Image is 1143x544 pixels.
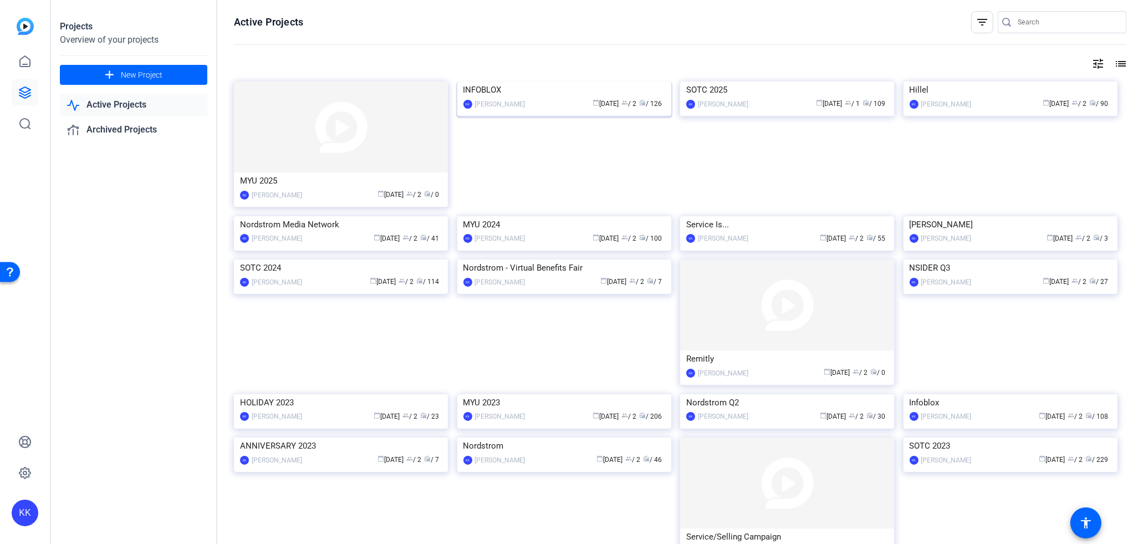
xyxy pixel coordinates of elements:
span: / 2 [399,278,414,286]
span: [DATE] [593,413,619,420]
span: / 27 [1090,278,1109,286]
div: SOTC 2023 [910,438,1111,454]
div: [PERSON_NAME] [475,411,525,422]
div: [PERSON_NAME] [921,99,972,110]
span: radio [863,99,869,106]
div: KK [463,412,472,421]
span: [DATE] [1039,413,1065,420]
span: calendar_today [374,412,380,419]
span: group [406,455,413,462]
span: / 126 [640,100,662,108]
span: [DATE] [593,100,619,108]
span: [DATE] [1047,235,1073,242]
div: KK [240,412,249,421]
span: radio [420,412,427,419]
div: KK [686,100,695,109]
span: calendar_today [816,99,823,106]
span: / 46 [644,456,662,464]
span: group [845,99,851,106]
div: KK [463,234,472,243]
h1: Active Projects [234,16,303,29]
span: [DATE] [816,100,842,108]
span: group [849,234,855,241]
div: Projects [60,20,207,33]
div: KK [240,234,249,243]
div: Hillel [910,82,1111,98]
span: radio [647,277,654,284]
div: SOTC 2024 [240,260,442,276]
div: [PERSON_NAME] [475,99,525,110]
div: KK [910,456,919,465]
span: group [626,455,632,462]
span: calendar_today [1039,455,1046,462]
div: KK [686,412,695,421]
mat-icon: list [1113,57,1126,70]
span: [DATE] [374,235,400,242]
div: NSIDER Q3 [910,260,1111,276]
span: [DATE] [1043,278,1069,286]
input: Search [1018,16,1118,29]
div: KK [910,412,919,421]
span: [DATE] [597,456,623,464]
div: [PERSON_NAME] [698,368,748,379]
span: radio [866,412,873,419]
div: KK [686,369,695,378]
div: KK [463,100,472,109]
span: [DATE] [370,278,396,286]
span: / 2 [626,456,641,464]
span: / 2 [402,413,417,420]
div: Overview of your projects [60,33,207,47]
span: calendar_today [820,412,826,419]
button: New Project [60,65,207,85]
img: blue-gradient.svg [17,18,34,35]
span: group [402,412,409,419]
span: calendar_today [601,277,608,284]
span: radio [420,234,427,241]
span: / 2 [1068,413,1083,420]
div: Nordstrom Q2 [686,394,888,411]
span: / 0 [870,369,885,377]
span: calendar_today [377,190,384,197]
span: [DATE] [377,191,404,199]
div: KK [12,500,38,526]
span: radio [1090,99,1096,106]
span: group [622,99,629,106]
span: [DATE] [820,235,846,242]
mat-icon: tune [1091,57,1105,70]
span: / 30 [866,413,885,420]
span: / 2 [1068,456,1083,464]
div: MYU 2023 [463,394,665,411]
span: radio [866,234,873,241]
span: group [622,234,629,241]
div: [PERSON_NAME] [698,233,748,244]
div: Nordstrom Media Network [240,216,442,233]
span: / 2 [622,413,637,420]
div: [PERSON_NAME] [698,99,748,110]
div: KK [240,191,249,200]
span: / 2 [849,413,864,420]
div: KK [240,456,249,465]
span: / 23 [420,413,439,420]
span: [DATE] [824,369,850,377]
span: / 2 [622,100,637,108]
span: group [1076,234,1083,241]
span: / 2 [406,456,421,464]
div: MYU 2025 [240,172,442,189]
span: group [399,277,405,284]
span: radio [1094,234,1100,241]
div: Service Is... [686,216,888,233]
span: radio [424,455,431,462]
span: [DATE] [374,413,400,420]
span: group [630,277,636,284]
span: [DATE] [820,413,846,420]
div: [PERSON_NAME] [252,277,302,288]
div: Remitly [686,350,888,367]
span: / 2 [406,191,421,199]
div: [PERSON_NAME] [252,190,302,201]
span: group [406,190,413,197]
span: / 100 [640,235,662,242]
div: INFOBLOX [463,82,665,98]
span: radio [424,190,431,197]
span: group [1072,277,1079,284]
div: [PERSON_NAME] [698,411,748,422]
